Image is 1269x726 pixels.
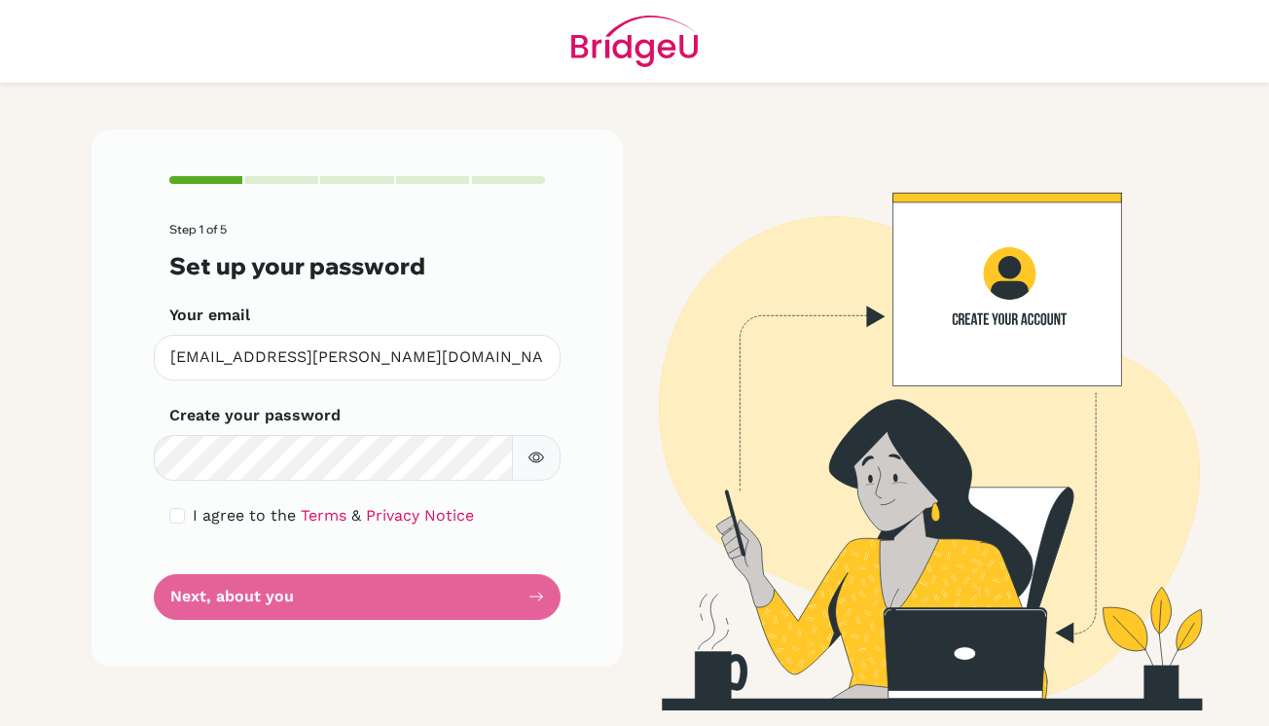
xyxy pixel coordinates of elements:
[169,252,545,280] h3: Set up your password
[193,506,296,525] span: I agree to the
[301,506,346,525] a: Terms
[366,506,474,525] a: Privacy Notice
[154,335,561,381] input: Insert your email*
[169,404,341,427] label: Create your password
[169,222,227,236] span: Step 1 of 5
[351,506,361,525] span: &
[169,304,250,327] label: Your email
